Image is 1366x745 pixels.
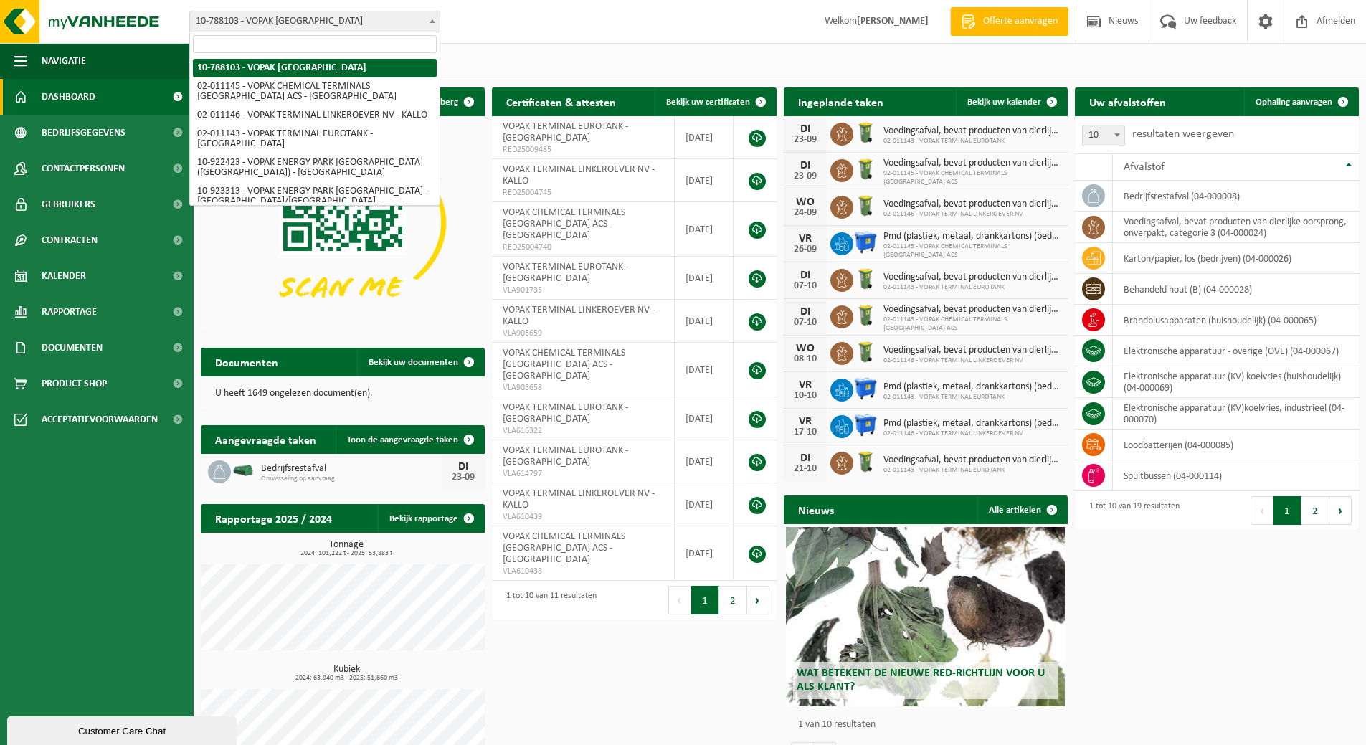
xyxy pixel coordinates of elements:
[42,186,95,222] span: Gebruikers
[347,435,458,445] span: Toon de aangevraagde taken
[1244,87,1357,116] a: Ophaling aanvragen
[883,393,1061,402] span: 02-011143 - VOPAK TERMINAL EUROTANK
[655,87,775,116] a: Bekijk uw certificaten
[883,231,1061,242] span: Pmd (plastiek, metaal, drankkartons) (bedrijven)
[883,430,1061,438] span: 02-011146 - VOPAK TERMINAL LINKEROEVER NV
[503,285,663,296] span: VLA901735
[503,468,663,480] span: VLA614797
[378,504,483,533] a: Bekijk rapportage
[784,87,898,115] h2: Ingeplande taken
[853,413,878,437] img: WB-1100-HPE-BE-01
[967,98,1041,107] span: Bekijk uw kalender
[1082,495,1180,526] div: 1 tot 10 van 19 resultaten
[1256,98,1332,107] span: Ophaling aanvragen
[261,475,442,483] span: Omwisseling op aanvraag
[791,281,820,291] div: 07-10
[336,425,483,454] a: Toon de aangevraagde taken
[231,464,255,477] img: HK-XK-22-GN-00
[956,87,1066,116] a: Bekijk uw kalender
[950,7,1068,36] a: Offerte aanvragen
[883,125,1061,137] span: Voedingsafval, bevat producten van dierlijke oorsprong, onverpakt, categorie 3
[791,343,820,354] div: WO
[42,366,107,402] span: Product Shop
[189,11,440,32] span: 10-788103 - VOPAK BELGIUM
[883,466,1061,475] span: 02-011143 - VOPAK TERMINAL EUROTANK
[853,376,878,401] img: WB-1100-HPE-BE-01
[791,427,820,437] div: 17-10
[1132,128,1234,140] label: resultaten weergeven
[261,463,442,475] span: Bedrijfsrestafval
[503,382,663,394] span: VLA903658
[784,495,848,523] h2: Nieuws
[503,187,663,199] span: RED25004745
[1113,430,1359,460] td: loodbatterijen (04-000085)
[42,151,125,186] span: Contactpersonen
[853,230,878,255] img: WB-1100-HPE-BE-01
[42,43,86,79] span: Navigatie
[503,566,663,577] span: VLA610438
[791,354,820,364] div: 08-10
[791,160,820,171] div: DI
[675,300,734,343] td: [DATE]
[503,242,663,253] span: RED25004740
[883,158,1061,169] span: Voedingsafval, bevat producten van dierlijke oorsprong, onverpakt, categorie 3
[193,106,437,125] li: 02-011146 - VOPAK TERMINAL LINKEROEVER NV - KALLO
[42,79,95,115] span: Dashboard
[857,16,929,27] strong: [PERSON_NAME]
[201,425,331,453] h2: Aangevraagde taken
[791,464,820,474] div: 21-10
[42,402,158,437] span: Acceptatievoorwaarden
[883,356,1061,365] span: 02-011146 - VOPAK TERMINAL LINKEROEVER NV
[193,182,437,221] li: 10-923313 - VOPAK ENERGY PARK [GEOGRAPHIC_DATA] - [GEOGRAPHIC_DATA]/[GEOGRAPHIC_DATA] - [GEOGRAPH...
[791,233,820,245] div: VR
[666,98,750,107] span: Bekijk uw certificaten
[201,116,485,329] img: Download de VHEPlus App
[883,242,1061,260] span: 02-011145 - VOPAK CHEMICAL TERMINALS [GEOGRAPHIC_DATA] ACS
[215,389,470,399] p: U heeft 1649 ongelezen document(en).
[1329,496,1352,525] button: Next
[791,135,820,145] div: 23-09
[427,98,458,107] span: Verberg
[503,348,625,381] span: VOPAK CHEMICAL TERMINALS [GEOGRAPHIC_DATA] ACS - [GEOGRAPHIC_DATA]
[503,328,663,339] span: VLA903659
[883,272,1061,283] span: Voedingsafval, bevat producten van dierlijke oorsprong, onverpakt, categorie 3
[503,121,628,143] span: VOPAK TERMINAL EUROTANK - [GEOGRAPHIC_DATA]
[675,257,734,300] td: [DATE]
[193,77,437,106] li: 02-011145 - VOPAK CHEMICAL TERMINALS [GEOGRAPHIC_DATA] ACS - [GEOGRAPHIC_DATA]
[719,586,747,614] button: 2
[42,222,98,258] span: Contracten
[883,283,1061,292] span: 02-011143 - VOPAK TERMINAL EUROTANK
[1113,336,1359,366] td: elektronische apparatuur - overige (OVE) (04-000067)
[853,303,878,328] img: WB-0140-HPE-GN-50
[675,202,734,257] td: [DATE]
[883,345,1061,356] span: Voedingsafval, bevat producten van dierlijke oorsprong, onverpakt, categorie 3
[208,675,485,682] span: 2024: 63,940 m3 - 2025: 51,660 m3
[675,483,734,526] td: [DATE]
[853,157,878,181] img: WB-0140-HPE-GN-50
[42,115,125,151] span: Bedrijfsgegevens
[503,531,625,565] span: VOPAK CHEMICAL TERMINALS [GEOGRAPHIC_DATA] ACS - [GEOGRAPHIC_DATA]
[853,340,878,364] img: WB-0140-HPE-GN-50
[503,445,628,468] span: VOPAK TERMINAL EUROTANK - [GEOGRAPHIC_DATA]
[791,452,820,464] div: DI
[193,59,437,77] li: 10-788103 - VOPAK [GEOGRAPHIC_DATA]
[791,123,820,135] div: DI
[190,11,440,32] span: 10-788103 - VOPAK BELGIUM
[883,210,1061,219] span: 02-011146 - VOPAK TERMINAL LINKEROEVER NV
[449,473,478,483] div: 23-09
[791,306,820,318] div: DI
[883,418,1061,430] span: Pmd (plastiek, metaal, drankkartons) (bedrijven)
[492,87,630,115] h2: Certificaten & attesten
[503,402,628,424] span: VOPAK TERMINAL EUROTANK - [GEOGRAPHIC_DATA]
[1124,161,1165,173] span: Afvalstof
[193,153,437,182] li: 10-922423 - VOPAK ENERGY PARK [GEOGRAPHIC_DATA] ([GEOGRAPHIC_DATA]) - [GEOGRAPHIC_DATA]
[357,348,483,376] a: Bekijk uw documenten
[42,258,86,294] span: Kalender
[791,379,820,391] div: VR
[675,440,734,483] td: [DATE]
[42,330,103,366] span: Documenten
[853,267,878,291] img: WB-0140-HPE-GN-50
[786,527,1064,706] a: Wat betekent de nieuwe RED-richtlijn voor u als klant?
[675,159,734,202] td: [DATE]
[883,169,1061,186] span: 02-011145 - VOPAK CHEMICAL TERMINALS [GEOGRAPHIC_DATA] ACS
